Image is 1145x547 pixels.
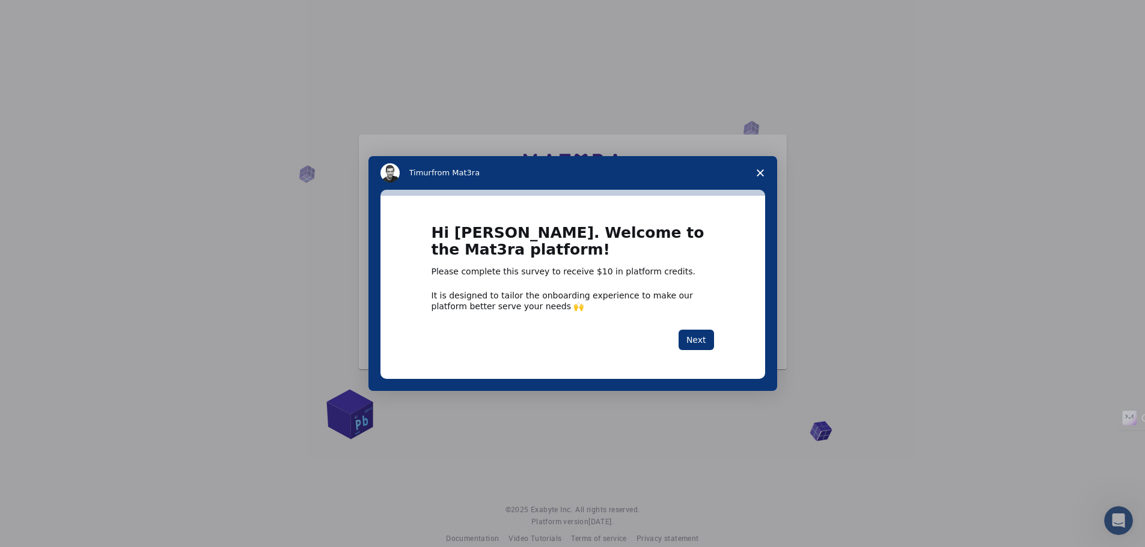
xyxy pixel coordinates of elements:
[432,225,714,266] h1: Hi [PERSON_NAME]. Welcome to the Mat3ra platform!
[409,168,432,177] span: Timur
[432,290,714,312] div: It is designed to tailor the onboarding experience to make our platform better serve your needs 🙌
[380,163,400,183] img: Profile image for Timur
[743,156,777,190] span: Close survey
[432,168,480,177] span: from Mat3ra
[24,8,67,19] span: Support
[679,330,714,350] button: Next
[432,266,714,278] div: Please complete this survey to receive $10 in platform credits.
